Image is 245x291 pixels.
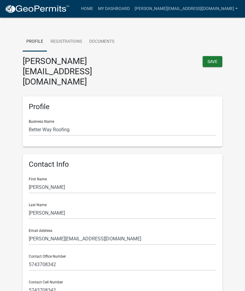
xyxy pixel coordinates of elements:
[86,32,118,52] a: Documents
[23,32,47,52] a: Profile
[23,56,118,87] h3: [PERSON_NAME][EMAIL_ADDRESS][DOMAIN_NAME]
[96,3,132,15] a: My Dashboard
[47,32,86,52] a: Registrations
[79,3,96,15] a: Home
[132,3,240,15] a: [PERSON_NAME][EMAIL_ADDRESS][DOMAIN_NAME]
[203,56,222,67] button: Save
[29,160,216,169] h6: Contact Info
[29,102,216,111] h6: Profile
